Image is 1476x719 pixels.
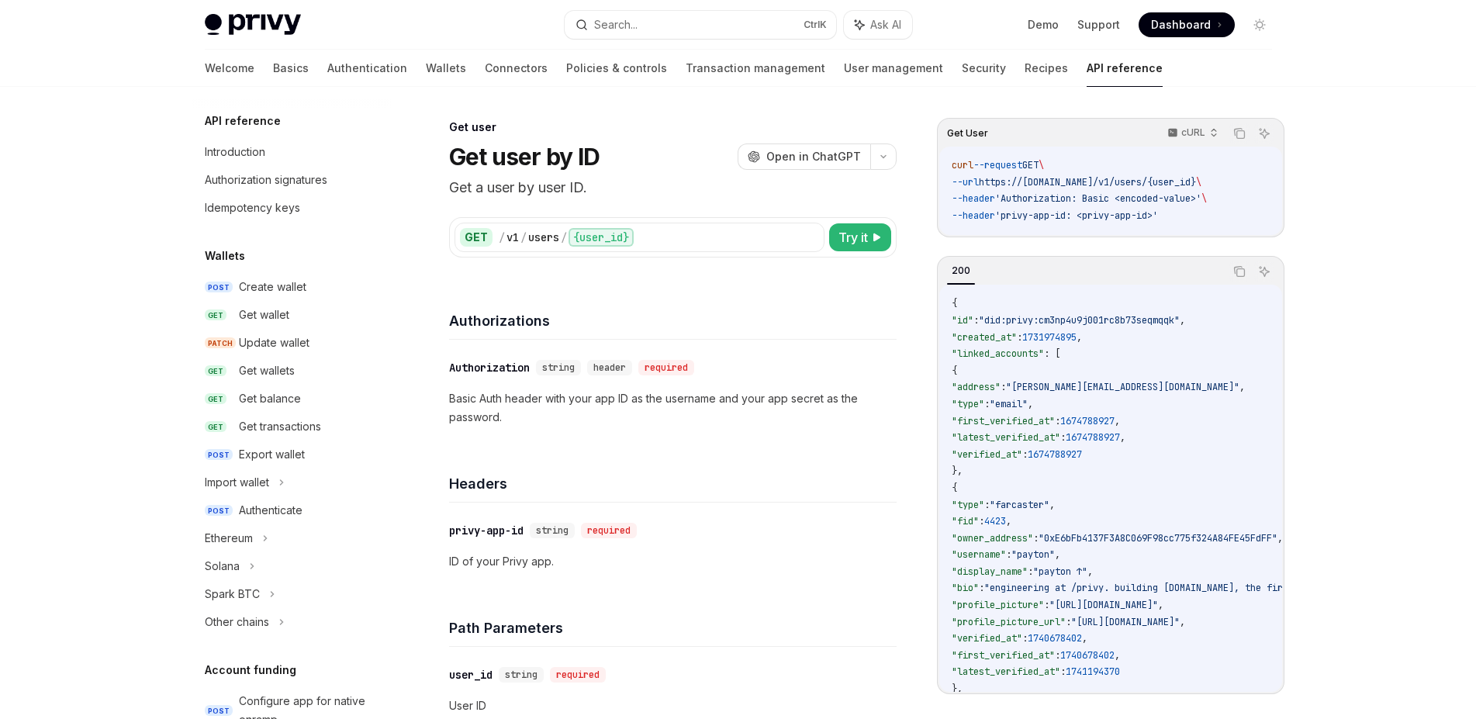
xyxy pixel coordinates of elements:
[505,669,538,681] span: string
[1139,12,1235,37] a: Dashboard
[984,499,990,511] span: :
[1082,632,1087,645] span: ,
[566,50,667,87] a: Policies & controls
[449,667,493,683] div: user_id
[952,548,1006,561] span: "username"
[952,499,984,511] span: "type"
[506,230,519,245] div: v1
[1039,532,1277,544] span: "0xE6bFb4137F3A8C069F98cc775f324A84FE45FdFF"
[1087,50,1163,87] a: API reference
[952,159,973,171] span: curl
[205,247,245,265] h5: Wallets
[1028,632,1082,645] span: 1740678402
[581,523,637,538] div: required
[1011,548,1055,561] span: "payton"
[1066,616,1071,628] span: :
[952,347,1044,360] span: "linked_accounts"
[449,617,897,638] h4: Path Parameters
[979,515,984,527] span: :
[973,314,979,327] span: :
[205,112,281,130] h5: API reference
[239,501,302,520] div: Authenticate
[449,523,524,538] div: privy-app-id
[205,393,226,405] span: GET
[542,361,575,374] span: string
[1039,159,1044,171] span: \
[952,297,957,309] span: {
[1180,314,1185,327] span: ,
[192,273,391,301] a: POSTCreate wallet
[1022,331,1077,344] span: 1731974895
[1060,415,1115,427] span: 1674788927
[205,171,327,189] div: Authorization signatures
[1066,431,1120,444] span: 1674788927
[528,230,559,245] div: users
[638,360,694,375] div: required
[844,11,912,39] button: Ask AI
[962,50,1006,87] a: Security
[1229,123,1250,143] button: Copy the contents from the code block
[205,282,233,293] span: POST
[1022,632,1028,645] span: :
[952,565,1028,578] span: "display_name"
[952,665,1060,678] span: "latest_verified_at"
[192,194,391,222] a: Idempotency keys
[460,228,493,247] div: GET
[952,314,973,327] span: "id"
[449,177,897,199] p: Get a user by user ID.
[952,465,963,477] span: },
[536,524,569,537] span: string
[952,515,979,527] span: "fid"
[1044,347,1060,360] span: : [
[844,50,943,87] a: User management
[1044,599,1049,611] span: :
[192,413,391,441] a: GETGet transactions
[1120,431,1125,444] span: ,
[499,230,505,245] div: /
[804,19,827,31] span: Ctrl K
[1017,331,1022,344] span: :
[239,361,295,380] div: Get wallets
[952,331,1017,344] span: "created_at"
[449,119,897,135] div: Get user
[973,159,1022,171] span: --request
[1006,548,1011,561] span: :
[273,50,309,87] a: Basics
[205,421,226,433] span: GET
[449,310,897,331] h4: Authorizations
[561,230,567,245] div: /
[1087,565,1093,578] span: ,
[205,705,233,717] span: POST
[1254,123,1274,143] button: Ask AI
[1180,616,1185,628] span: ,
[952,431,1060,444] span: "latest_verified_at"
[205,14,301,36] img: light logo
[1028,565,1033,578] span: :
[1158,599,1163,611] span: ,
[1071,616,1180,628] span: "[URL][DOMAIN_NAME]"
[1049,499,1055,511] span: ,
[979,582,984,594] span: :
[327,50,407,87] a: Authentication
[593,361,626,374] span: header
[952,532,1033,544] span: "owner_address"
[952,632,1022,645] span: "verified_at"
[569,228,634,247] div: {user_id}
[1001,381,1006,393] span: :
[1022,448,1028,461] span: :
[205,337,236,349] span: PATCH
[1115,415,1120,427] span: ,
[1066,665,1120,678] span: 1741194370
[239,334,309,352] div: Update wallet
[979,176,1196,188] span: https://[DOMAIN_NAME]/v1/users/{user_id}
[952,448,1022,461] span: "verified_at"
[952,599,1044,611] span: "profile_picture"
[1201,192,1207,205] span: \
[1247,12,1272,37] button: Toggle dark mode
[205,449,233,461] span: POST
[205,585,260,603] div: Spark BTC
[239,278,306,296] div: Create wallet
[594,16,638,34] div: Search...
[1006,381,1239,393] span: "[PERSON_NAME][EMAIL_ADDRESS][DOMAIN_NAME]"
[550,667,606,683] div: required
